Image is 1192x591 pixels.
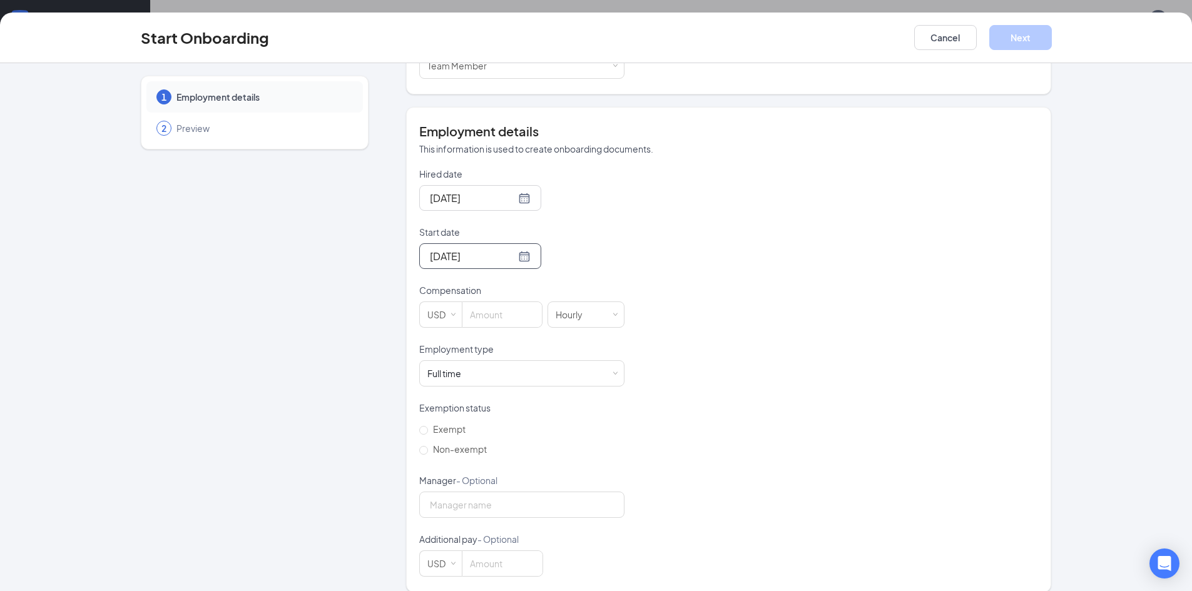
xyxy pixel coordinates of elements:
p: Additional pay [419,533,624,545]
div: [object Object] [427,53,496,78]
div: Open Intercom Messenger [1149,548,1179,578]
input: Aug 26, 2025 [430,190,516,206]
input: Sep 2, 2025 [430,248,516,264]
div: Hourly [556,302,591,327]
p: Compensation [419,284,624,296]
span: - Optional [456,475,497,486]
div: Full time [427,367,461,380]
span: 2 [161,122,166,134]
span: 1 [161,91,166,103]
p: Exemption status [419,402,624,414]
p: Manager [419,474,624,487]
div: USD [427,551,454,576]
p: Employment type [419,343,624,355]
span: Employment details [176,91,350,103]
p: Start date [419,226,624,238]
span: - Optional [477,533,519,545]
p: Hired date [419,168,624,180]
div: USD [427,302,454,327]
input: Manager name [419,492,624,518]
span: Preview [176,122,350,134]
button: Next [989,25,1052,50]
span: Exempt [428,423,471,435]
h4: Employment details [419,123,1038,140]
input: Amount [462,302,542,327]
span: Non-exempt [428,443,492,455]
div: [object Object] [427,367,470,380]
span: Team Member [427,60,487,71]
input: Amount [462,551,543,576]
h3: Start Onboarding [141,27,269,48]
button: Cancel [914,25,977,50]
p: This information is used to create onboarding documents. [419,143,1038,155]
